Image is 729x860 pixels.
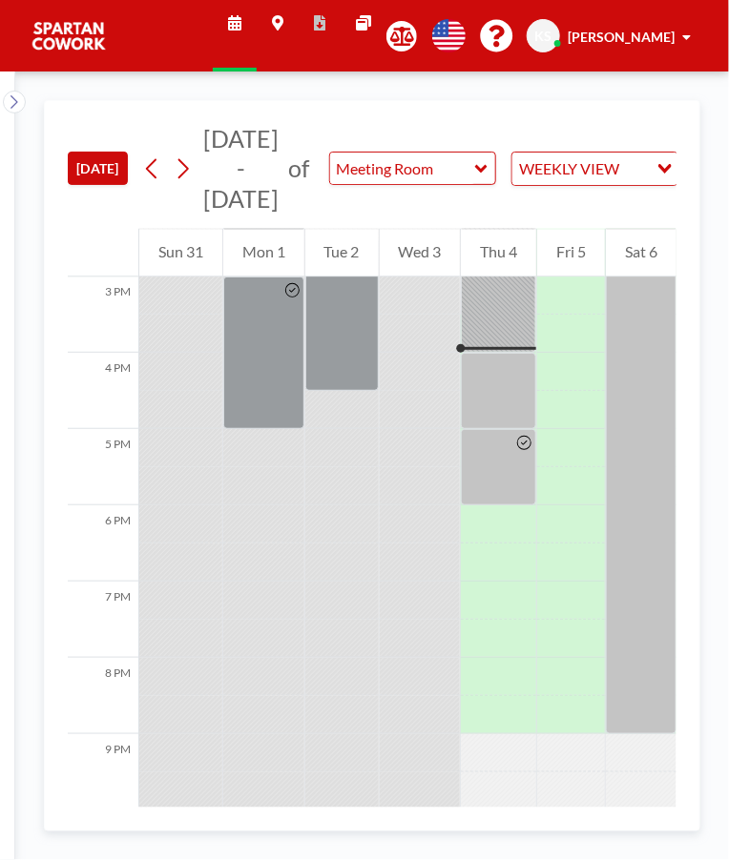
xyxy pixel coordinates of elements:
img: organization-logo [31,17,107,55]
span: WEEKLY VIEW [516,156,624,181]
div: Thu 4 [461,229,536,276]
input: Search for option [626,156,646,181]
div: 8 PM [68,658,138,734]
input: Meeting Room [330,153,476,184]
span: [PERSON_NAME] [568,29,675,45]
div: 3 PM [68,276,138,353]
div: Search for option [512,153,677,185]
button: [DATE] [68,152,128,185]
div: Fri 5 [537,229,605,276]
div: 7 PM [68,582,138,658]
div: Sun 31 [139,229,222,276]
div: 4 PM [68,353,138,429]
div: 9 PM [68,734,138,810]
span: [DATE] - [DATE] [203,124,279,213]
div: 6 PM [68,505,138,582]
div: Tue 2 [305,229,379,276]
div: Mon 1 [223,229,304,276]
div: Sat 6 [606,229,677,276]
span: KS [535,28,552,45]
div: Wed 3 [380,229,461,276]
div: 5 PM [68,429,138,505]
span: of [288,154,309,183]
